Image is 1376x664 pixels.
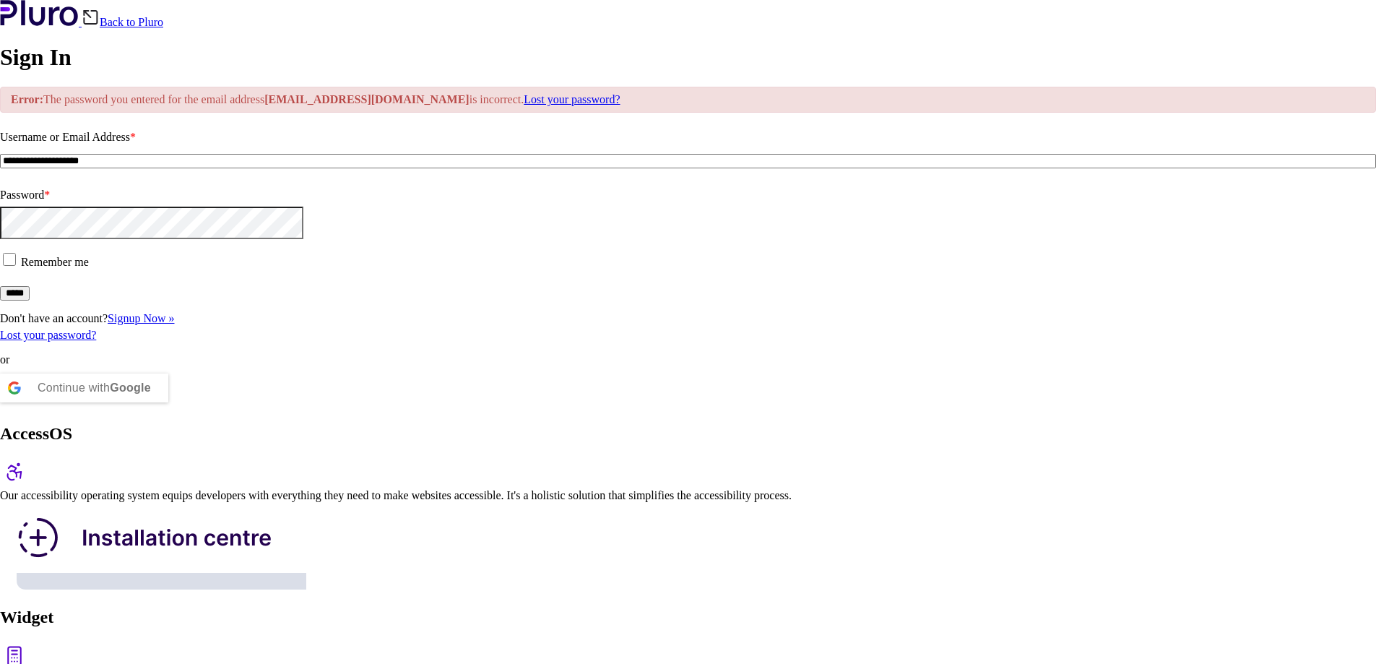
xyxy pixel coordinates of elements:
a: Lost your password? [524,93,620,105]
input: Remember me [3,253,16,266]
a: Signup Now » [108,312,174,324]
a: Back to Pluro [82,16,163,28]
b: Google [110,381,151,394]
div: Continue with [38,374,151,402]
strong: [EMAIL_ADDRESS][DOMAIN_NAME] [264,93,470,105]
img: Back icon [82,9,100,26]
p: The password you entered for the email address is incorrect. [11,93,1350,106]
strong: Error: [11,93,43,105]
